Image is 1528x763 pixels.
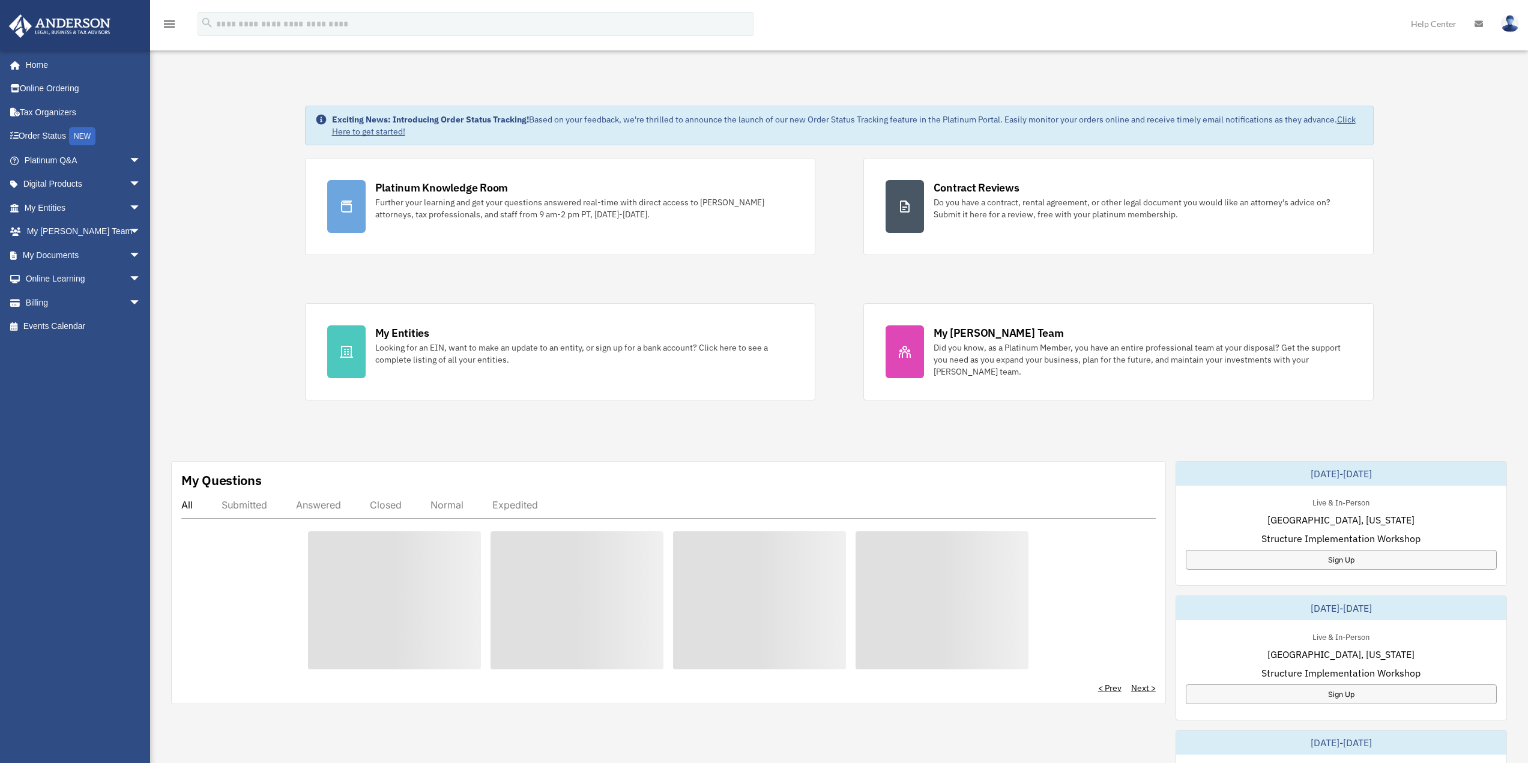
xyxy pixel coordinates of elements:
a: Sign Up [1186,550,1497,570]
div: NEW [69,127,95,145]
span: [GEOGRAPHIC_DATA], [US_STATE] [1267,513,1415,527]
span: arrow_drop_down [129,172,153,197]
div: Live & In-Person [1303,495,1379,508]
a: Events Calendar [8,315,159,339]
div: [DATE]-[DATE] [1176,596,1506,620]
a: Online Learningarrow_drop_down [8,267,159,291]
span: arrow_drop_down [129,220,153,244]
div: Submitted [222,499,267,511]
img: Anderson Advisors Platinum Portal [5,14,114,38]
a: Next > [1131,682,1156,694]
span: Structure Implementation Workshop [1261,666,1421,680]
a: Contract Reviews Do you have a contract, rental agreement, or other legal document you would like... [863,158,1374,255]
span: [GEOGRAPHIC_DATA], [US_STATE] [1267,647,1415,662]
div: [DATE]-[DATE] [1176,462,1506,486]
span: arrow_drop_down [129,291,153,315]
div: Closed [370,499,402,511]
a: Order StatusNEW [8,124,159,149]
div: All [181,499,193,511]
a: Digital Productsarrow_drop_down [8,172,159,196]
a: Sign Up [1186,684,1497,704]
a: Platinum Knowledge Room Further your learning and get your questions answered real-time with dire... [305,158,815,255]
a: My [PERSON_NAME] Teamarrow_drop_down [8,220,159,244]
a: Online Ordering [8,77,159,101]
div: My Entities [375,325,429,340]
span: Structure Implementation Workshop [1261,531,1421,546]
i: search [201,16,214,29]
div: Looking for an EIN, want to make an update to an entity, or sign up for a bank account? Click her... [375,342,793,366]
a: My [PERSON_NAME] Team Did you know, as a Platinum Member, you have an entire professional team at... [863,303,1374,400]
span: arrow_drop_down [129,267,153,292]
img: User Pic [1501,15,1519,32]
div: [DATE]-[DATE] [1176,731,1506,755]
i: menu [162,17,177,31]
div: Platinum Knowledge Room [375,180,509,195]
div: Did you know, as a Platinum Member, you have an entire professional team at your disposal? Get th... [934,342,1351,378]
a: Tax Organizers [8,100,159,124]
a: My Entities Looking for an EIN, want to make an update to an entity, or sign up for a bank accoun... [305,303,815,400]
div: Do you have a contract, rental agreement, or other legal document you would like an attorney's ad... [934,196,1351,220]
a: Platinum Q&Aarrow_drop_down [8,148,159,172]
span: arrow_drop_down [129,196,153,220]
a: < Prev [1098,682,1122,694]
a: Click Here to get started! [332,114,1356,137]
span: arrow_drop_down [129,148,153,173]
a: My Documentsarrow_drop_down [8,243,159,267]
div: Normal [430,499,464,511]
div: Based on your feedback, we're thrilled to announce the launch of our new Order Status Tracking fe... [332,113,1363,137]
div: My [PERSON_NAME] Team [934,325,1064,340]
a: Billingarrow_drop_down [8,291,159,315]
strong: Exciting News: Introducing Order Status Tracking! [332,114,529,125]
span: arrow_drop_down [129,243,153,268]
a: My Entitiesarrow_drop_down [8,196,159,220]
div: Live & In-Person [1303,630,1379,642]
div: My Questions [181,471,262,489]
div: Answered [296,499,341,511]
div: Contract Reviews [934,180,1019,195]
a: menu [162,21,177,31]
a: Home [8,53,153,77]
div: Expedited [492,499,538,511]
div: Further your learning and get your questions answered real-time with direct access to [PERSON_NAM... [375,196,793,220]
